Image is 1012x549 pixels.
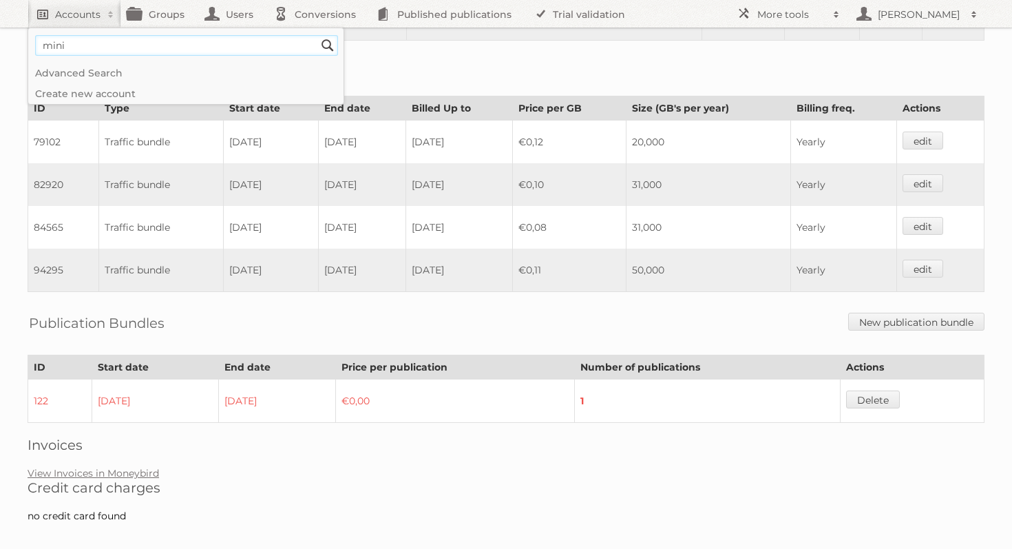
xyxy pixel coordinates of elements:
[28,355,92,380] th: ID
[405,206,513,249] td: [DATE]
[846,391,900,408] a: Delete
[903,132,943,149] a: edit
[626,163,791,206] td: 31,000
[318,121,405,164] td: [DATE]
[513,206,626,249] td: €0,08
[874,8,964,21] h2: [PERSON_NAME]
[336,355,574,380] th: Price per publication
[28,437,984,453] h2: Invoices
[790,121,896,164] td: Yearly
[626,96,791,121] th: Size (GB's per year)
[318,206,405,249] td: [DATE]
[318,163,405,206] td: [DATE]
[790,206,896,249] td: Yearly
[28,83,344,104] a: Create new account
[757,8,826,21] h2: More tools
[98,121,223,164] td: Traffic bundle
[28,249,99,292] td: 94295
[28,206,99,249] td: 84565
[626,249,791,292] td: 50,000
[513,249,626,292] td: €0,11
[28,467,159,479] a: View Invoices in Moneybird
[29,313,165,333] h2: Publication Bundles
[405,96,513,121] th: Billed Up to
[318,249,405,292] td: [DATE]
[28,121,99,164] td: 79102
[28,380,92,423] td: 122
[841,355,984,380] th: Actions
[790,96,896,121] th: Billing freq.
[513,121,626,164] td: €0,12
[224,96,319,121] th: Start date
[224,249,319,292] td: [DATE]
[848,313,984,331] a: New publication bundle
[896,96,984,121] th: Actions
[98,249,223,292] td: Traffic bundle
[405,163,513,206] td: [DATE]
[224,206,319,249] td: [DATE]
[28,96,99,121] th: ID
[336,380,574,423] td: €0,00
[219,380,336,423] td: [DATE]
[92,380,219,423] td: [DATE]
[580,395,584,407] strong: 1
[224,163,319,206] td: [DATE]
[513,96,626,121] th: Price per GB
[626,121,791,164] td: 20,000
[574,355,841,380] th: Number of publications
[219,355,336,380] th: End date
[28,163,99,206] td: 82920
[28,479,984,496] h2: Credit card charges
[98,206,223,249] td: Traffic bundle
[405,249,513,292] td: [DATE]
[317,35,338,56] input: Search
[28,63,344,83] a: Advanced Search
[405,121,513,164] td: [DATE]
[98,96,223,121] th: Type
[790,249,896,292] td: Yearly
[513,163,626,206] td: €0,10
[92,355,219,380] th: Start date
[903,217,943,235] a: edit
[626,206,791,249] td: 31,000
[903,174,943,192] a: edit
[55,8,101,21] h2: Accounts
[790,163,896,206] td: Yearly
[224,121,319,164] td: [DATE]
[98,163,223,206] td: Traffic bundle
[903,260,943,278] a: edit
[318,96,405,121] th: End date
